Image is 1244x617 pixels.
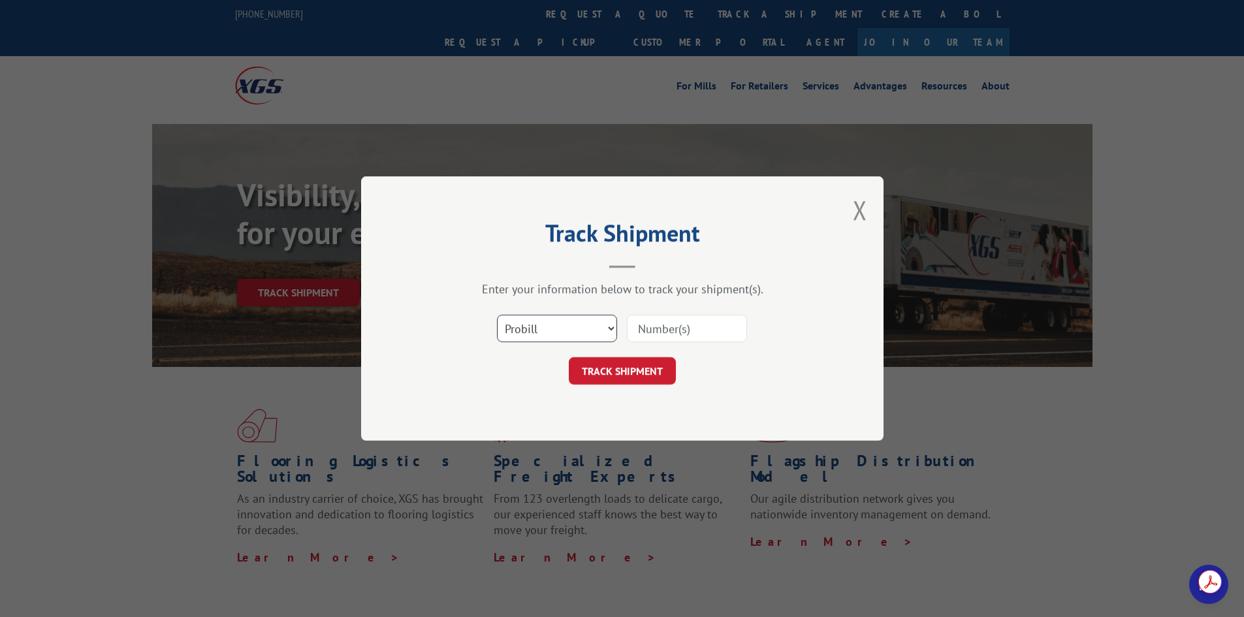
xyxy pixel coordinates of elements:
div: Open chat [1189,565,1228,604]
h2: Track Shipment [426,224,818,249]
input: Number(s) [627,315,747,342]
div: Enter your information below to track your shipment(s). [426,281,818,296]
button: TRACK SHIPMENT [569,357,676,385]
button: Close modal [853,193,867,227]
